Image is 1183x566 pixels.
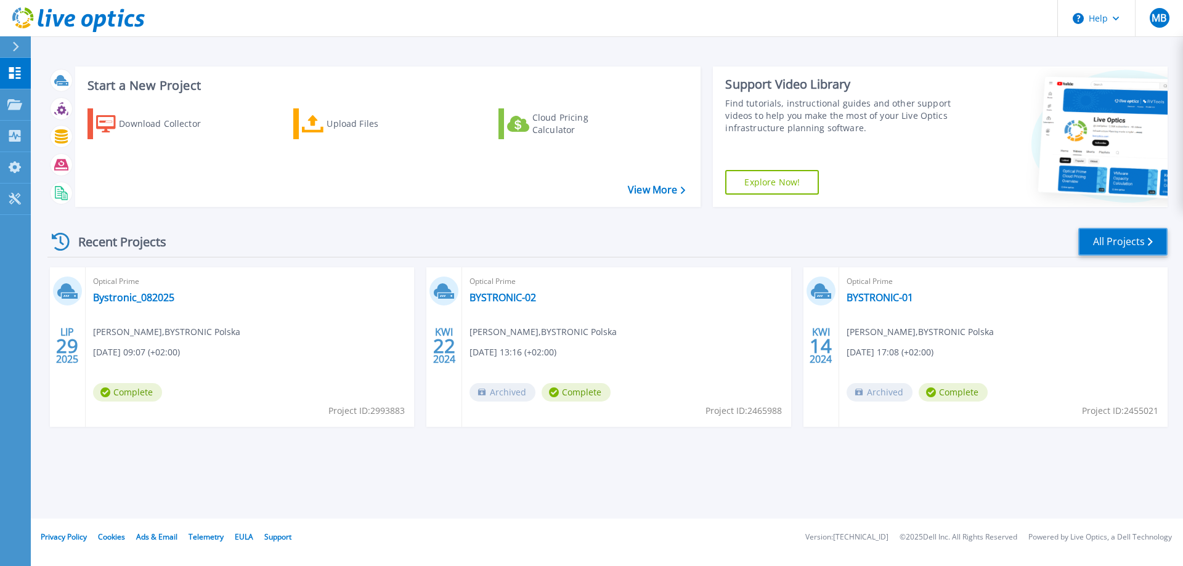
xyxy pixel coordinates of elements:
a: Support [264,532,291,542]
span: [DATE] 13:16 (+02:00) [470,346,556,359]
span: MB [1152,13,1166,23]
div: KWI 2024 [433,323,456,368]
div: Recent Projects [47,227,183,257]
a: All Projects [1078,228,1168,256]
span: [PERSON_NAME] , BYSTRONIC Polska [93,325,240,339]
a: Download Collector [87,108,225,139]
a: Cookies [98,532,125,542]
span: Project ID: 2465988 [705,404,782,418]
li: © 2025 Dell Inc. All Rights Reserved [900,533,1017,541]
span: 22 [433,341,455,351]
div: Download Collector [119,111,217,136]
span: [DATE] 17:08 (+02:00) [847,346,933,359]
a: Privacy Policy [41,532,87,542]
span: Complete [919,383,988,402]
a: Explore Now! [725,170,819,195]
span: Archived [470,383,535,402]
span: 14 [810,341,832,351]
a: Ads & Email [136,532,177,542]
li: Version: [TECHNICAL_ID] [805,533,888,541]
span: Complete [542,383,611,402]
span: Project ID: 2455021 [1082,404,1158,418]
li: Powered by Live Optics, a Dell Technology [1028,533,1172,541]
span: Optical Prime [470,275,783,288]
a: View More [628,184,685,196]
span: [PERSON_NAME] , BYSTRONIC Polska [847,325,994,339]
span: 29 [56,341,78,351]
a: Bystronic_082025 [93,291,174,304]
div: Upload Files [327,111,425,136]
span: Complete [93,383,162,402]
span: Optical Prime [93,275,407,288]
a: Cloud Pricing Calculator [498,108,636,139]
a: Upload Files [293,108,431,139]
span: [DATE] 09:07 (+02:00) [93,346,180,359]
div: LIP 2025 [55,323,79,368]
div: Support Video Library [725,76,957,92]
span: Project ID: 2993883 [328,404,405,418]
h3: Start a New Project [87,79,685,92]
span: [PERSON_NAME] , BYSTRONIC Polska [470,325,617,339]
div: Find tutorials, instructional guides and other support videos to help you make the most of your L... [725,97,957,134]
a: EULA [235,532,253,542]
a: Telemetry [189,532,224,542]
span: Archived [847,383,913,402]
div: Cloud Pricing Calculator [532,111,631,136]
span: Optical Prime [847,275,1160,288]
a: BYSTRONIC-01 [847,291,913,304]
a: BYSTRONIC-02 [470,291,536,304]
div: KWI 2024 [809,323,832,368]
